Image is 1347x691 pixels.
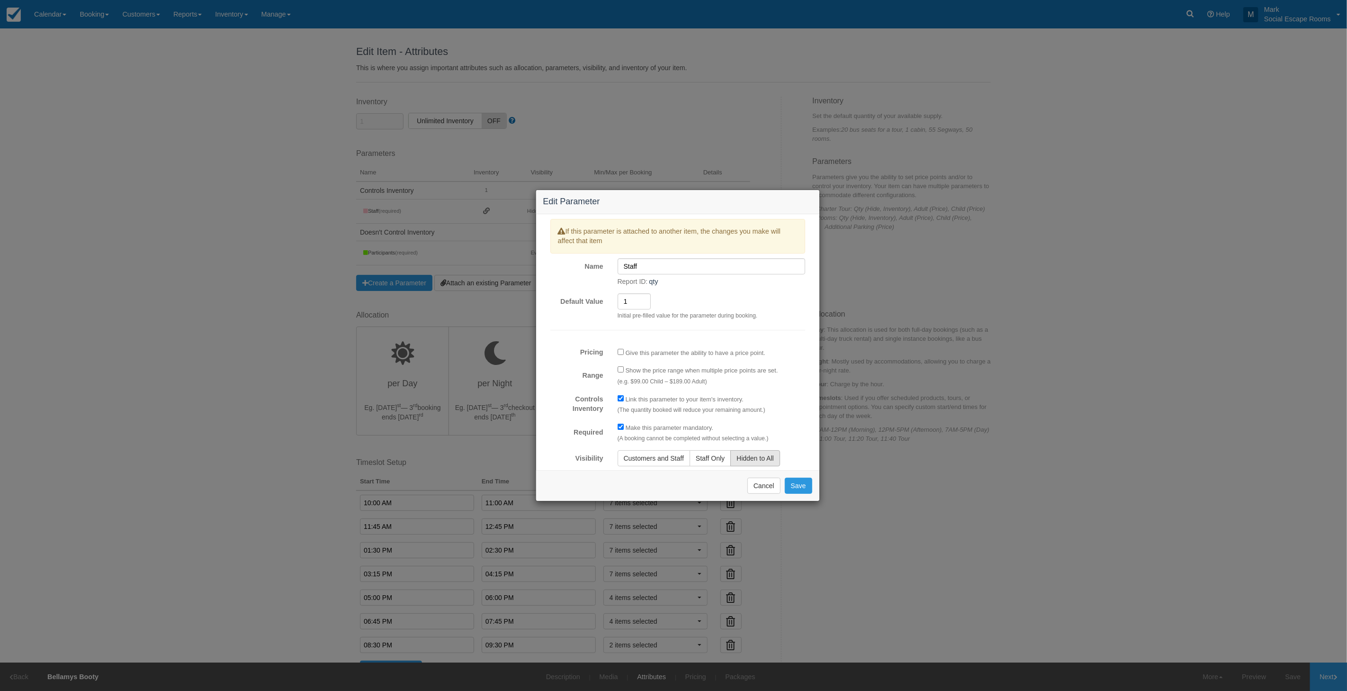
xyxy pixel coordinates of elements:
[543,197,812,207] h4: Edit Parameter
[626,396,744,403] label: Link this parameter to your item's inventory.
[543,258,611,272] label: Name
[626,349,765,356] label: Give this parameter the ability to have a price point.
[618,277,805,287] div: qty
[618,450,690,466] button: Customers and Staff
[736,455,774,462] span: Hidden to All
[550,219,805,254] p: If this parameter is attached to another item, the changes you make will affect that item
[618,312,758,320] p: Initial pre-filled value for the parameter during booking.
[785,478,812,494] button: Save
[543,347,611,357] label: Pricing
[618,435,769,443] p: (A booking cannot be completed without selecting a value.)
[543,450,611,464] label: Visibility
[747,478,781,494] button: Cancel
[618,277,649,286] label: Report ID:
[626,424,714,431] label: Make this parameter mandatory.
[618,469,765,477] p: Hiding a parameter will force the default value to be used.
[690,450,731,466] button: Staff Only
[543,293,611,307] label: Default Value
[730,450,780,466] button: Hidden to All
[543,427,611,437] label: Required
[626,367,778,374] label: Show the price range when multiple price points are set.
[618,406,765,414] p: (The quantity booked will reduce your remaining amount.)
[624,455,684,462] span: Customers and Staff
[696,455,725,462] span: Staff Only
[543,394,611,414] label: Controls Inventory
[543,371,611,381] label: Range
[618,378,707,386] p: (e.g. $99.00 Child – $189.00 Adult)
